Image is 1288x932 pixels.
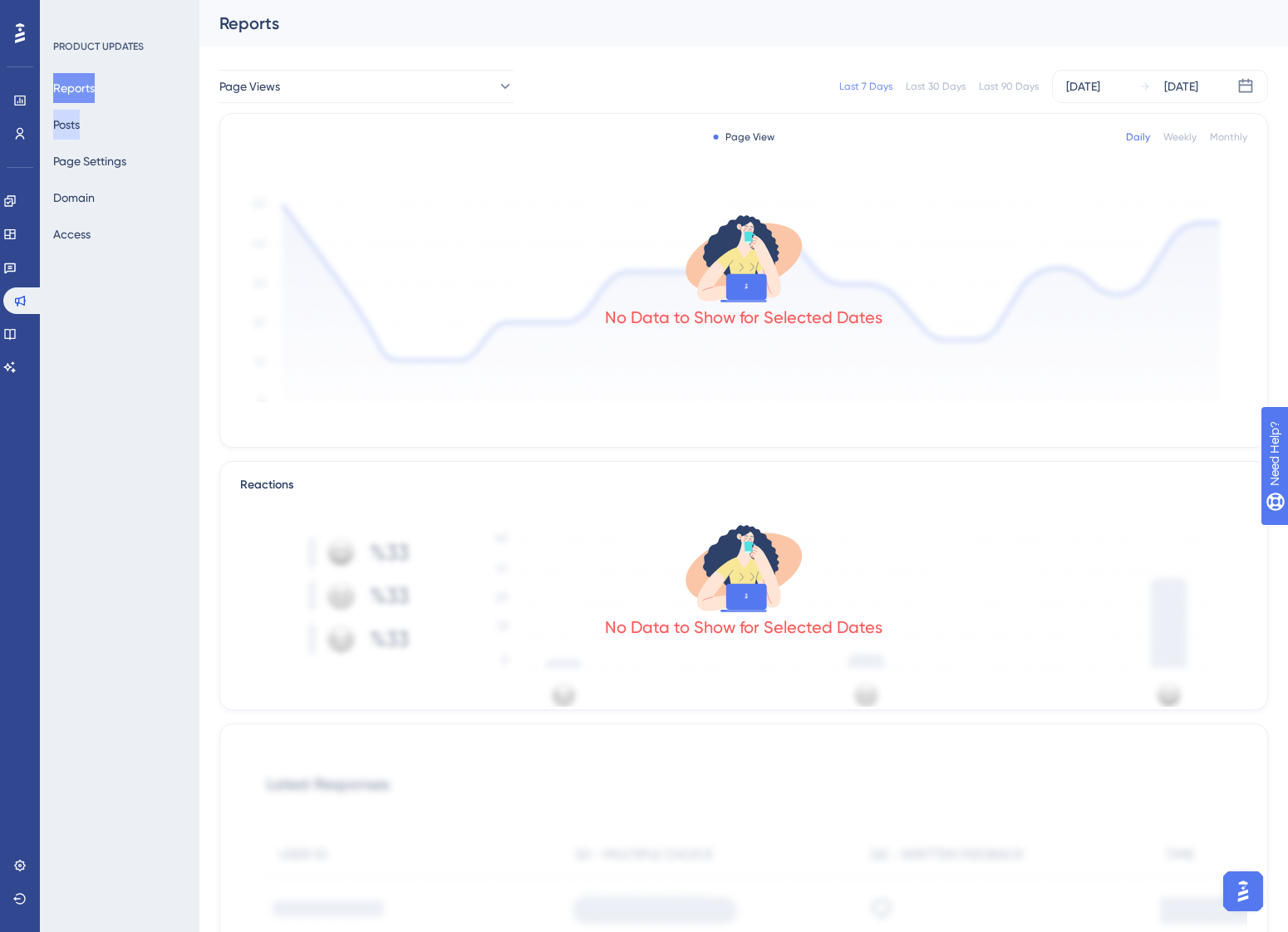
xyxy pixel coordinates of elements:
[906,80,966,93] div: Last 30 Days
[53,219,91,249] button: Access
[53,73,95,103] button: Reports
[219,12,1227,35] div: Reports
[53,110,80,140] button: Posts
[605,306,882,329] div: No Data to Show for Selected Dates
[1163,130,1197,144] div: Weekly
[605,616,882,639] div: No Data to Show for Selected Dates
[714,130,774,144] div: Page View
[53,146,126,176] button: Page Settings
[1126,130,1150,144] div: Daily
[979,80,1039,93] div: Last 90 Days
[1164,76,1198,96] div: [DATE]
[1218,866,1268,916] iframe: UserGuiding AI Assistant Launcher
[240,475,1247,495] div: Reactions
[839,80,892,93] div: Last 7 Days
[1066,76,1100,96] div: [DATE]
[53,183,95,213] button: Domain
[219,70,514,103] button: Page Views
[53,40,144,53] div: PRODUCT UPDATES
[1210,130,1247,144] div: Monthly
[219,76,280,96] span: Page Views
[39,4,104,24] span: Need Help?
